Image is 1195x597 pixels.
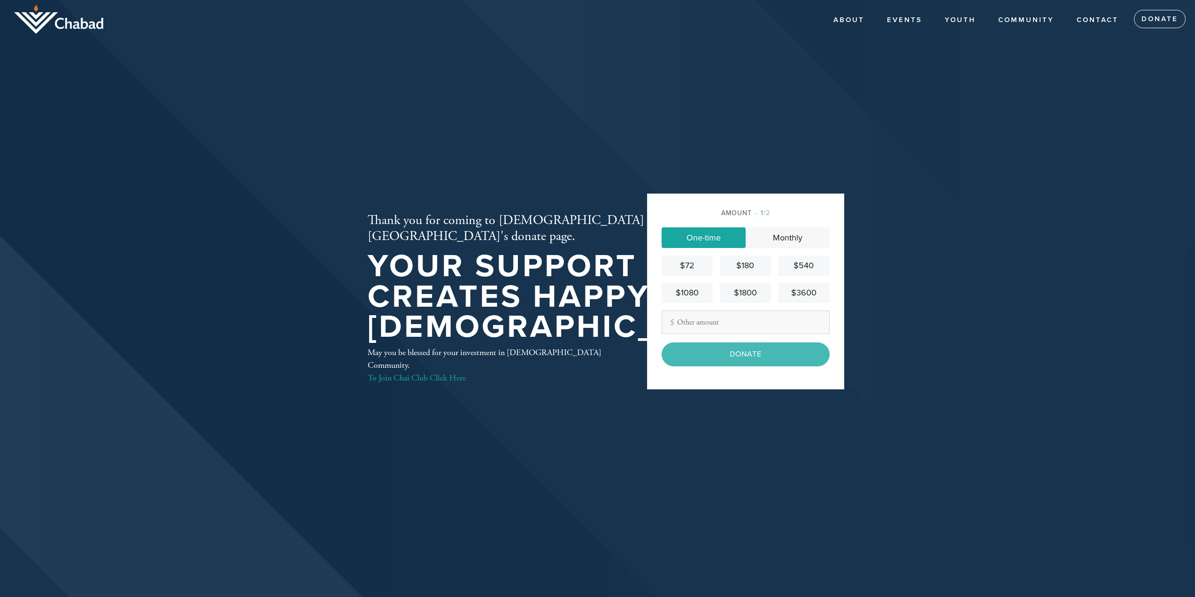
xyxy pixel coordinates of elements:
[778,283,829,303] a: $3600
[720,283,771,303] a: $1800
[938,11,983,29] a: YOUTH
[991,11,1061,29] a: COMMUNITY
[782,259,825,272] div: $540
[368,346,617,384] div: May you be blessed for your investment in [DEMOGRAPHIC_DATA] Community.
[368,372,466,383] a: To Join Chai Club Click Here
[368,251,771,342] h1: Your support creates happy [DEMOGRAPHIC_DATA]!
[724,259,767,272] div: $180
[782,287,825,299] div: $3600
[662,227,746,248] a: One-time
[761,209,763,217] span: 1
[14,5,103,34] img: logo_half.png
[1134,10,1186,29] a: Donate
[826,11,871,29] a: About
[1070,11,1126,29] a: Contact
[662,283,713,303] a: $1080
[665,287,709,299] div: $1080
[662,256,713,276] a: $72
[724,287,767,299] div: $1800
[662,310,830,334] input: Other amount
[665,259,709,272] div: $72
[880,11,929,29] a: Events
[778,256,829,276] a: $540
[720,256,771,276] a: $180
[746,227,830,248] a: Monthly
[662,208,830,218] div: Amount
[368,213,771,244] h2: Thank you for coming to [DEMOGRAPHIC_DATA][GEOGRAPHIC_DATA]'s donate page.
[755,209,770,217] span: /2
